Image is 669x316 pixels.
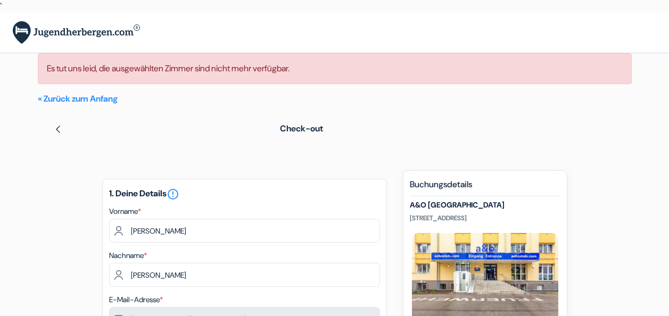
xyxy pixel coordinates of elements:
[109,263,380,287] input: Nachnamen eingeben
[167,188,179,201] i: error_outline
[410,214,560,222] p: [STREET_ADDRESS]
[109,294,163,305] label: E-Mail-Adresse
[109,219,380,243] input: Vornamen eingeben
[410,179,560,196] h5: Buchungsdetails
[38,53,632,84] div: Es tut uns leid, die ausgewählten Zimmer sind nicht mehr verfügbar.
[280,123,323,134] span: Check-out
[109,188,380,201] h5: 1. Deine Details
[13,21,140,44] img: Jugendherbergen.com
[54,125,62,134] img: left_arrow.svg
[109,206,141,217] label: Vorname
[410,201,560,210] h5: A&O [GEOGRAPHIC_DATA]
[38,93,118,104] a: « Zurück zum Anfang
[167,188,179,199] a: error_outline
[109,250,147,261] label: Nachname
